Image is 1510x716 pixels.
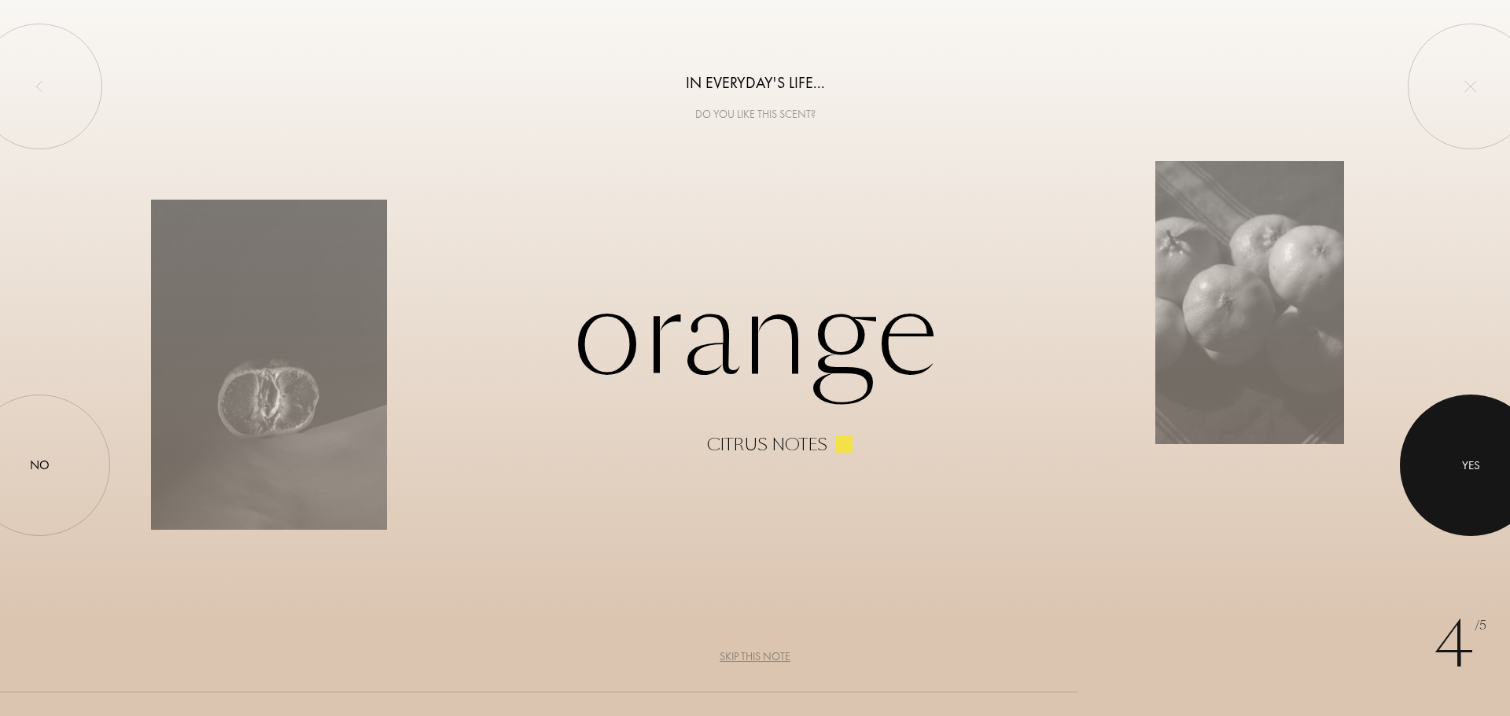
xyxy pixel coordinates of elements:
img: left_onboard.svg [33,80,46,93]
img: quit_onboard.svg [1464,80,1477,93]
div: Yes [1462,457,1480,475]
div: Citrus notes [707,435,827,454]
span: /5 [1475,617,1486,635]
div: Skip this note [720,648,790,665]
div: Orange [151,263,1359,454]
div: 4 [1434,598,1486,692]
div: No [30,456,50,475]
